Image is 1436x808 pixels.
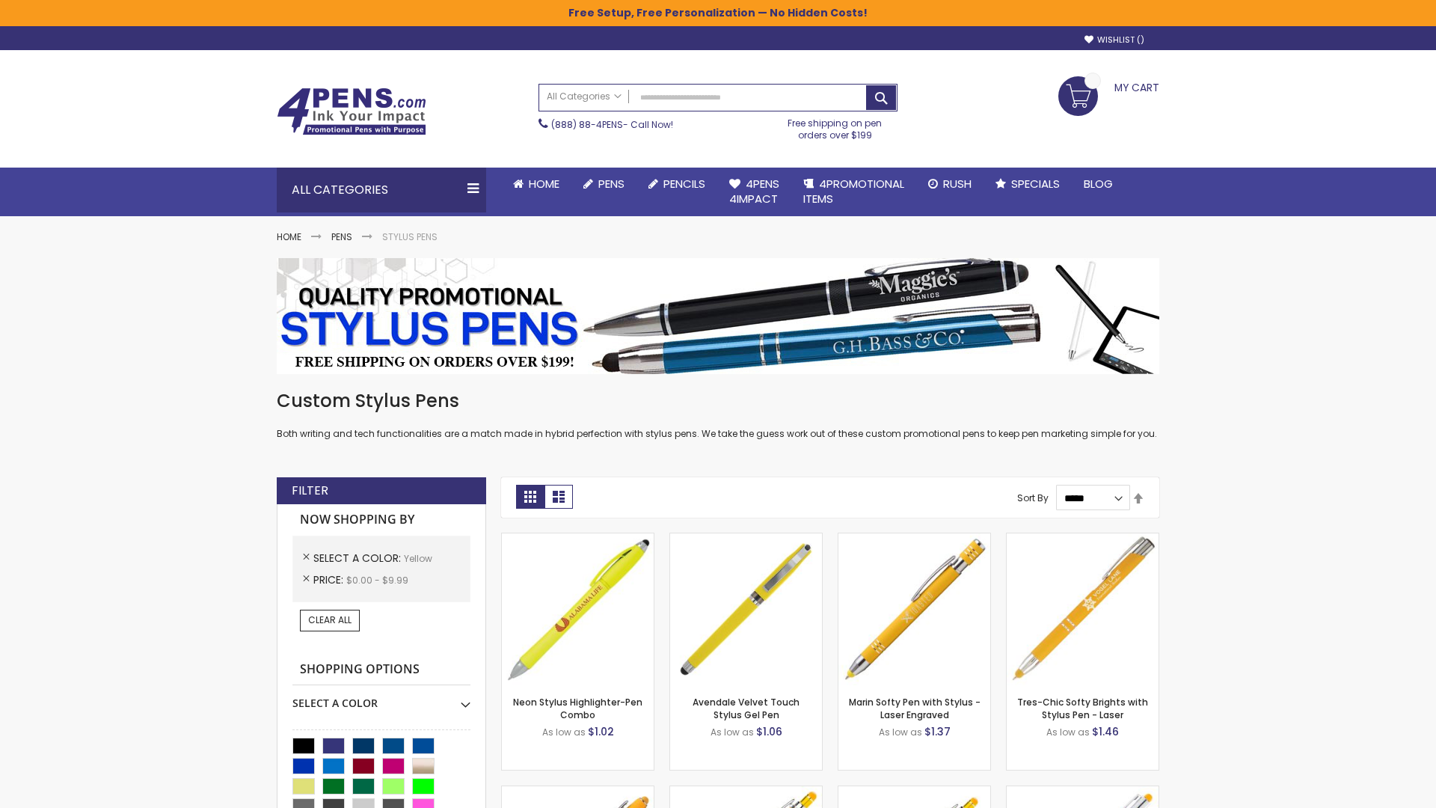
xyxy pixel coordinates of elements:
[670,533,822,545] a: Avendale Velvet Touch Stylus Gel Pen-Yellow
[404,552,432,565] span: Yellow
[551,118,673,131] span: - Call Now!
[924,724,951,739] span: $1.37
[838,533,990,545] a: Marin Softy Pen with Stylus - Laser Engraved-Yellow
[551,118,623,131] a: (888) 88-4PENS
[547,91,622,102] span: All Categories
[1007,786,1159,798] a: Tres-Chic Softy with Stylus Top Pen - ColorJet-Yellow
[849,696,981,720] a: Marin Softy Pen with Stylus - Laser Engraved
[773,111,898,141] div: Free shipping on pen orders over $199
[313,551,404,566] span: Select A Color
[542,726,586,738] span: As low as
[1084,176,1113,192] span: Blog
[1017,492,1049,504] label: Sort By
[803,176,904,206] span: 4PROMOTIONAL ITEMS
[693,696,800,720] a: Avendale Velvet Touch Stylus Gel Pen
[663,176,705,192] span: Pencils
[382,230,438,243] strong: Stylus Pens
[277,168,486,212] div: All Categories
[756,724,782,739] span: $1.06
[277,258,1159,374] img: Stylus Pens
[501,168,571,201] a: Home
[516,485,544,509] strong: Grid
[292,685,470,711] div: Select A Color
[1072,168,1125,201] a: Blog
[943,176,972,192] span: Rush
[308,613,352,626] span: Clear All
[1092,724,1119,739] span: $1.46
[984,168,1072,201] a: Specials
[717,168,791,216] a: 4Pens4impact
[598,176,625,192] span: Pens
[277,389,1159,441] div: Both writing and tech functionalities are a match made in hybrid perfection with stylus pens. We ...
[729,176,779,206] span: 4Pens 4impact
[1046,726,1090,738] span: As low as
[1084,34,1144,46] a: Wishlist
[879,726,922,738] span: As low as
[1007,533,1159,545] a: Tres-Chic Softy Brights with Stylus Pen - Laser-Yellow
[670,533,822,685] img: Avendale Velvet Touch Stylus Gel Pen-Yellow
[502,533,654,685] img: Neon Stylus Highlighter-Pen Combo-Yellow
[277,88,426,135] img: 4Pens Custom Pens and Promotional Products
[331,230,352,243] a: Pens
[838,786,990,798] a: Phoenix Softy Brights Gel with Stylus Pen - Laser-Yellow
[571,168,636,201] a: Pens
[1011,176,1060,192] span: Specials
[292,504,470,536] strong: Now Shopping by
[711,726,754,738] span: As low as
[346,574,408,587] span: $0.00 - $9.99
[670,786,822,798] a: Phoenix Softy Brights with Stylus Pen - Laser-Yellow
[502,533,654,545] a: Neon Stylus Highlighter-Pen Combo-Yellow
[277,230,301,243] a: Home
[1007,533,1159,685] img: Tres-Chic Softy Brights with Stylus Pen - Laser-Yellow
[300,610,360,631] a: Clear All
[502,786,654,798] a: Ellipse Softy Brights with Stylus Pen - Laser-Yellow
[313,572,346,587] span: Price
[292,483,328,499] strong: Filter
[588,724,614,739] span: $1.02
[916,168,984,201] a: Rush
[513,696,642,720] a: Neon Stylus Highlighter-Pen Combo
[539,85,629,109] a: All Categories
[636,168,717,201] a: Pencils
[791,168,916,216] a: 4PROMOTIONALITEMS
[292,654,470,686] strong: Shopping Options
[838,533,990,685] img: Marin Softy Pen with Stylus - Laser Engraved-Yellow
[277,389,1159,413] h1: Custom Stylus Pens
[1017,696,1148,720] a: Tres-Chic Softy Brights with Stylus Pen - Laser
[529,176,559,192] span: Home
